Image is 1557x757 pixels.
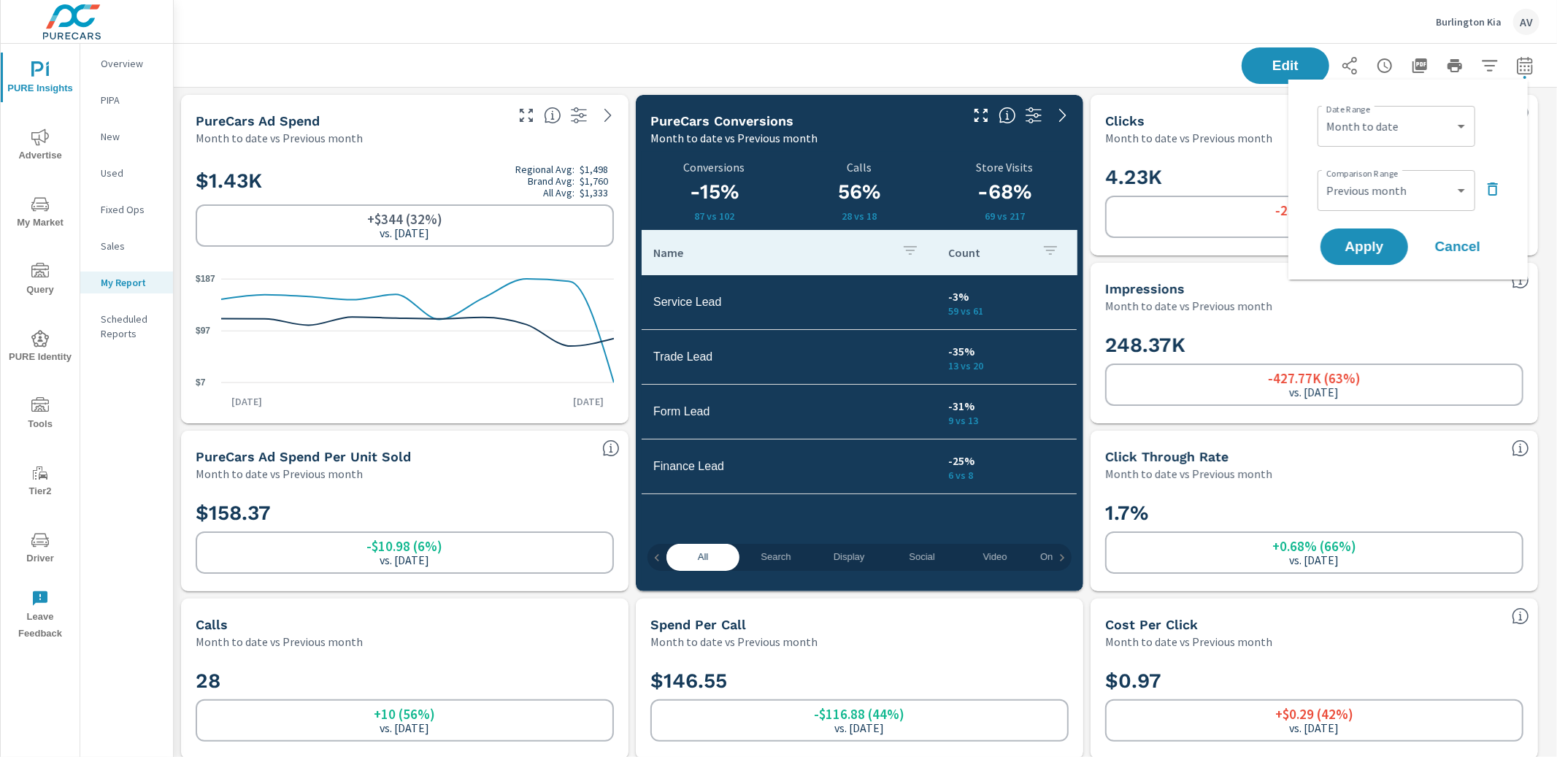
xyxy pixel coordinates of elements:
div: Sales [80,235,173,257]
h2: $158.37 [196,500,614,526]
span: Cancel [1429,240,1487,253]
a: See more details in report [596,104,620,127]
p: vs. [DATE] [380,721,430,734]
span: PURE Identity [5,330,75,366]
h5: PureCars Ad Spend Per Unit Sold [196,449,411,464]
span: Display [821,549,877,566]
p: $1,498 [580,164,608,175]
td: Finance Lead [642,448,937,485]
p: 6 vs 8 [948,469,1065,481]
h2: $1.43K [196,164,614,199]
p: vs. [DATE] [1290,553,1339,566]
h5: Clicks [1105,113,1145,128]
button: Make Fullscreen [515,104,538,127]
p: All Avg: [543,187,574,199]
p: Month to date vs Previous month [196,465,363,483]
p: Scheduled Reports [101,312,161,341]
div: PIPA [80,89,173,111]
span: Video [967,549,1023,566]
p: [DATE] [563,394,614,409]
td: Service Lead [642,284,937,320]
p: 69 vs 217 [932,210,1077,222]
p: PIPA [101,93,161,107]
h6: -2.69K (39%) [1275,203,1353,218]
span: Understand conversion over the selected time range. [999,107,1016,124]
button: Edit [1242,47,1329,84]
h2: 28 [196,668,614,693]
p: Calls [796,161,923,174]
p: Name [653,245,890,260]
h3: -68% [932,180,1077,204]
h6: -$116.88 (44%) [815,707,905,721]
p: 13 vs 20 [948,360,1065,372]
span: My Market [5,196,75,231]
span: Average cost of each click. The calculation for this metric is: "Spend/Clicks". For example, if y... [1512,607,1529,625]
p: vs. [DATE] [1290,385,1339,399]
h6: -427.77K (63%) [1268,371,1361,385]
button: Select Date Range [1510,51,1539,80]
p: 28 vs 18 [796,210,923,222]
h6: -$10.98 (6%) [367,539,443,553]
button: Cancel [1414,228,1502,265]
p: Overview [101,56,161,71]
h2: $146.55 [650,668,1069,693]
span: Driver [5,531,75,567]
p: Month to date vs Previous month [650,633,818,650]
span: The number of times an ad was shown on your behalf. [Source: This data is provided by the adverti... [1512,272,1529,289]
p: vs. [DATE] [380,553,430,566]
span: Average cost of advertising per each vehicle sold at the dealer over the selected date range. The... [602,439,620,457]
span: Total cost of media for all PureCars channels for the selected dealership group over the selected... [544,107,561,124]
h6: +0.68% (66%) [1272,539,1356,553]
h2: 248.37K [1105,332,1523,358]
div: Overview [80,53,173,74]
p: Month to date vs Previous month [1105,465,1272,483]
span: Percentage of users who viewed your campaigns who clicked through to your website. For example, i... [1512,439,1529,457]
p: $1,760 [580,175,608,187]
p: Month to date vs Previous month [196,633,363,650]
td: Trade Lead [642,339,937,375]
p: $1,333 [580,187,608,199]
p: vs. [DATE] [835,721,885,734]
h2: 1.7% [1105,500,1523,526]
h5: PureCars Conversions [650,113,793,128]
text: $187 [196,274,215,284]
button: Make Fullscreen [969,104,993,127]
p: Count [948,245,1030,260]
p: vs. [DATE] [1290,721,1339,734]
button: Apply [1320,228,1408,265]
span: All [675,549,731,566]
p: Burlington Kia [1436,15,1502,28]
p: Month to date vs Previous month [650,129,818,147]
a: See more details in report [1051,104,1074,127]
div: nav menu [1,44,80,648]
span: Tools [5,397,75,433]
h6: +10 (56%) [374,707,436,721]
p: Month to date vs Previous month [1105,633,1272,650]
h5: PureCars Ad Spend [196,113,320,128]
span: Query [5,263,75,299]
p: Month to date vs Previous month [196,129,363,147]
span: Leave Feedback [5,590,75,642]
p: -31% [948,397,1065,415]
p: Fixed Ops [101,202,161,217]
p: -35% [948,342,1065,360]
text: $7 [196,377,206,387]
p: Used [101,166,161,180]
p: Conversions [650,161,778,174]
h2: 4.23K [1105,164,1523,190]
h5: Impressions [1105,281,1185,296]
span: PURE Insights [5,61,75,97]
div: Used [80,162,173,184]
p: 87 vs 102 [650,210,778,222]
p: 59 vs 61 [948,305,1065,317]
div: My Report [80,272,173,293]
h6: +$0.29 (42%) [1275,707,1353,721]
p: Store Visits [932,161,1077,174]
div: Fixed Ops [80,199,173,220]
h2: $0.97 [1105,668,1523,693]
h5: Spend Per Call [650,617,746,632]
p: 9 vs 13 [948,415,1065,426]
p: -3% [948,288,1065,305]
p: Regional Avg: [515,164,574,175]
h3: -15% [650,180,778,204]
